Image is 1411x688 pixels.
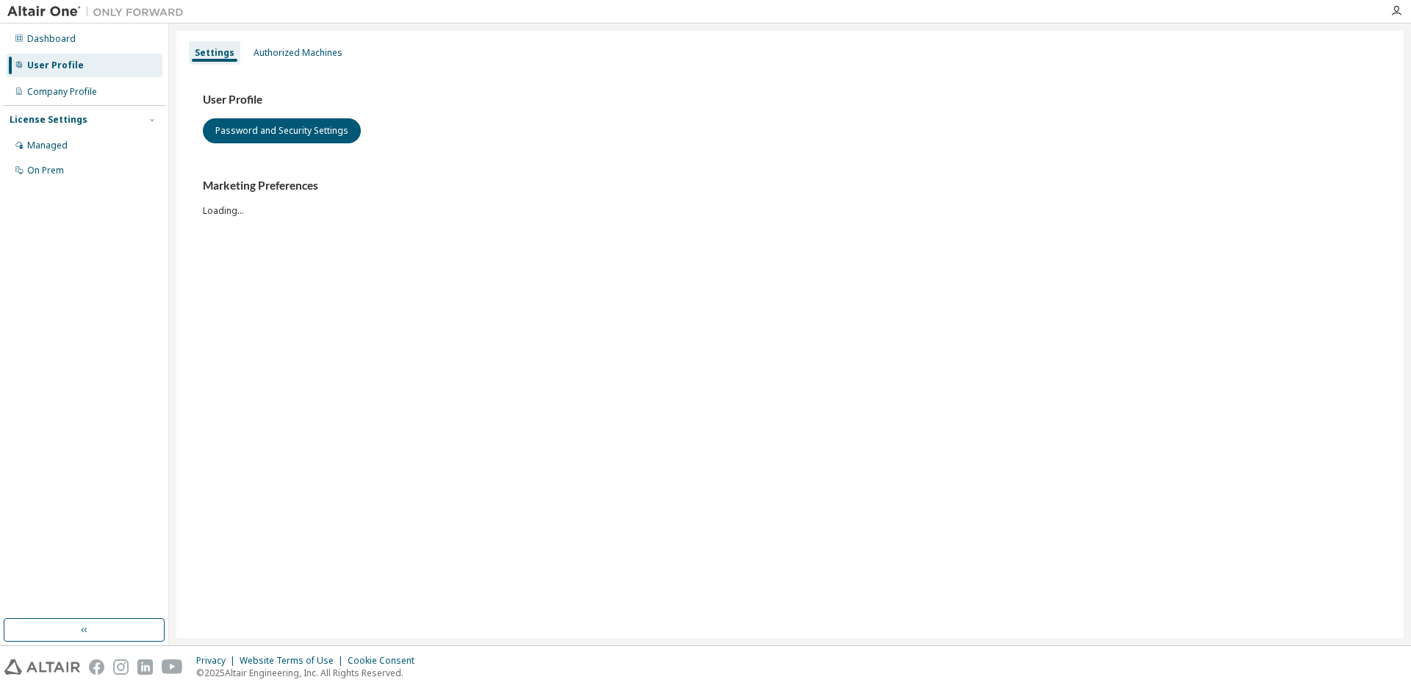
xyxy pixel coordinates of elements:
div: Loading... [203,179,1377,216]
div: Settings [195,47,234,59]
h3: Marketing Preferences [203,179,1377,193]
img: Altair One [7,4,191,19]
img: facebook.svg [89,659,104,675]
div: Dashboard [27,33,76,45]
div: Authorized Machines [254,47,342,59]
div: Website Terms of Use [240,655,348,667]
p: © 2025 Altair Engineering, Inc. All Rights Reserved. [196,667,423,679]
div: On Prem [27,165,64,176]
img: linkedin.svg [137,659,153,675]
img: youtube.svg [162,659,183,675]
img: instagram.svg [113,659,129,675]
div: Company Profile [27,86,97,98]
div: Privacy [196,655,240,667]
div: User Profile [27,60,84,71]
button: Password and Security Settings [203,118,361,143]
img: altair_logo.svg [4,659,80,675]
div: License Settings [10,114,87,126]
div: Cookie Consent [348,655,423,667]
h3: User Profile [203,93,1377,107]
div: Managed [27,140,68,151]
